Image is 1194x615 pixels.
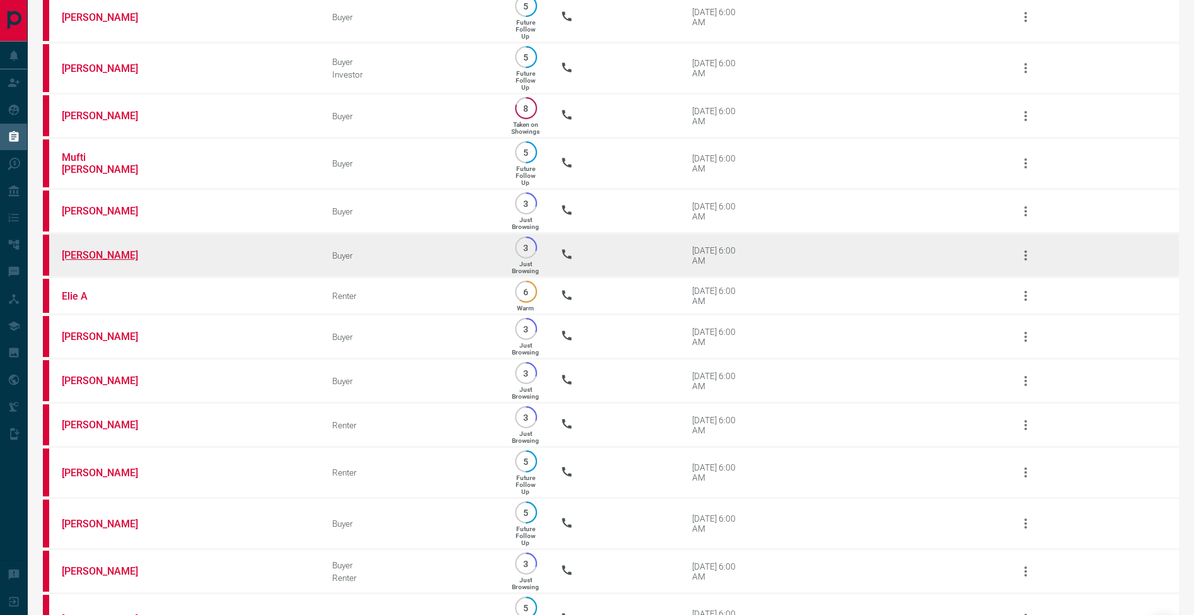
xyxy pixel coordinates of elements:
[332,291,491,301] div: Renter
[516,19,535,40] p: Future Follow Up
[43,360,49,401] div: property.ca
[692,327,746,347] div: [DATE] 6:00 AM
[521,368,531,378] p: 3
[332,573,491,583] div: Renter
[62,331,156,343] a: [PERSON_NAME]
[62,565,156,577] a: [PERSON_NAME]
[521,1,531,11] p: 5
[43,500,49,548] div: property.ca
[692,561,746,582] div: [DATE] 6:00 AM
[62,467,156,479] a: [PERSON_NAME]
[512,430,539,444] p: Just Browsing
[332,467,491,477] div: Renter
[516,165,535,186] p: Future Follow Up
[332,12,491,22] div: Buyer
[43,448,49,496] div: property.ca
[332,158,491,168] div: Buyer
[43,404,49,445] div: property.ca
[521,287,531,296] p: 6
[692,201,746,221] div: [DATE] 6:00 AM
[692,513,746,534] div: [DATE] 6:00 AM
[521,603,531,612] p: 5
[332,518,491,529] div: Buyer
[512,577,539,590] p: Just Browsing
[692,286,746,306] div: [DATE] 6:00 AM
[43,44,49,92] div: property.ca
[512,342,539,356] p: Just Browsing
[521,52,531,62] p: 5
[62,151,156,175] a: Mufti [PERSON_NAME]
[332,57,491,67] div: Buyer
[521,457,531,466] p: 5
[43,190,49,231] div: property.ca
[43,235,49,276] div: property.ca
[521,243,531,252] p: 3
[692,245,746,266] div: [DATE] 6:00 AM
[43,279,49,313] div: property.ca
[62,62,156,74] a: [PERSON_NAME]
[43,316,49,357] div: property.ca
[332,206,491,216] div: Buyer
[516,70,535,91] p: Future Follow Up
[521,148,531,157] p: 5
[62,11,156,23] a: [PERSON_NAME]
[512,261,539,274] p: Just Browsing
[62,110,156,122] a: [PERSON_NAME]
[43,139,49,187] div: property.ca
[521,413,531,422] p: 3
[332,332,491,342] div: Buyer
[692,106,746,126] div: [DATE] 6:00 AM
[521,559,531,568] p: 3
[521,103,531,113] p: 8
[43,95,49,136] div: property.ca
[521,508,531,517] p: 5
[692,7,746,27] div: [DATE] 6:00 AM
[43,551,49,592] div: property.ca
[517,305,534,312] p: Warm
[692,415,746,435] div: [DATE] 6:00 AM
[511,121,540,135] p: Taken on Showings
[332,420,491,430] div: Renter
[62,205,156,217] a: [PERSON_NAME]
[332,111,491,121] div: Buyer
[692,153,746,173] div: [DATE] 6:00 AM
[62,290,156,302] a: Elie A
[692,462,746,483] div: [DATE] 6:00 AM
[521,199,531,208] p: 3
[62,419,156,431] a: [PERSON_NAME]
[332,376,491,386] div: Buyer
[62,518,156,530] a: [PERSON_NAME]
[692,371,746,391] div: [DATE] 6:00 AM
[512,216,539,230] p: Just Browsing
[332,69,491,79] div: Investor
[332,560,491,570] div: Buyer
[62,249,156,261] a: [PERSON_NAME]
[516,525,535,546] p: Future Follow Up
[516,474,535,495] p: Future Follow Up
[521,324,531,334] p: 3
[692,58,746,78] div: [DATE] 6:00 AM
[512,386,539,400] p: Just Browsing
[332,250,491,261] div: Buyer
[62,375,156,387] a: [PERSON_NAME]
